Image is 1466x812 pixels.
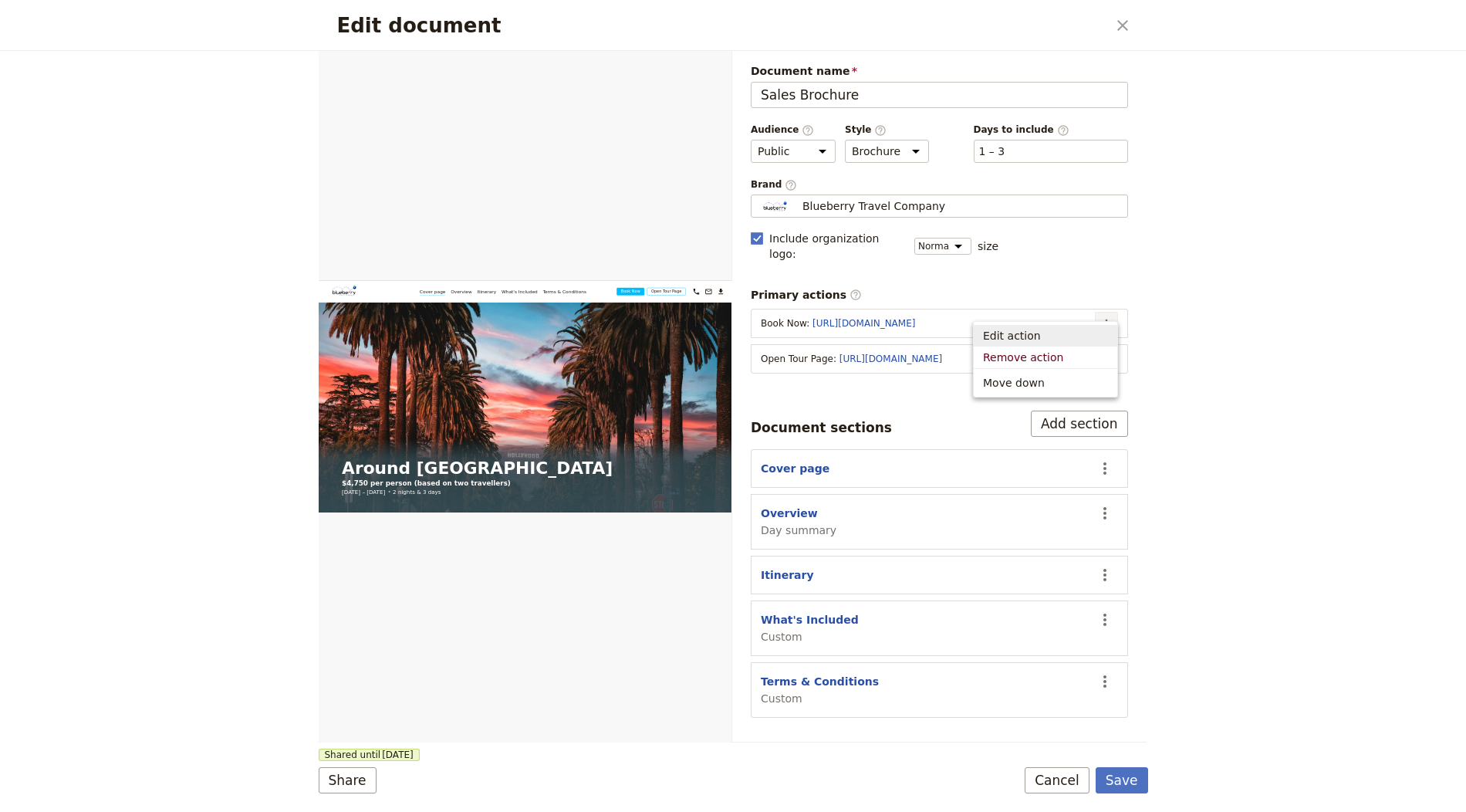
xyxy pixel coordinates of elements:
[812,318,915,329] a: [URL][DOMAIN_NAME]
[761,567,814,583] button: Itinerary
[761,506,818,521] button: Overview
[1092,455,1118,482] button: Actions
[1092,562,1118,588] button: Actions
[769,231,905,262] span: Include organization logo :
[437,15,524,36] a: What's Included
[1031,411,1128,437] button: Add section
[56,427,704,470] h1: Around [GEOGRAPHIC_DATA]
[761,612,859,628] button: What's Included
[845,123,929,137] span: Style
[974,123,1128,137] span: Days to include
[983,375,1045,391] span: Move down
[1095,312,1118,335] button: Actions
[785,16,878,35] a: Open Tour Page
[979,144,1005,159] button: Days to include​Clear input
[56,473,704,496] p: $4,750 per person (based on two travellers)
[319,749,420,761] span: Shared until
[713,16,779,35] a: Book Now
[949,12,975,39] button: Download pdf
[839,354,942,364] a: [URL][DOMAIN_NAME]
[785,179,797,190] span: ​
[974,325,1117,347] button: Edit action
[974,372,1117,394] button: Move down
[761,523,836,538] span: Day summary
[751,123,836,137] span: Audience
[242,15,303,36] a: Cover page
[850,289,862,301] span: ​
[751,63,1128,79] span: Document name
[316,15,367,36] a: Overview
[1092,500,1118,526] button: Actions
[1110,12,1136,39] button: Close dialog
[920,12,946,39] a: info@blueberrytravel.it
[1096,767,1148,793] button: Save
[983,350,1063,365] span: Remove action
[890,12,917,39] a: +39 079 481 2011
[56,496,159,515] span: [DATE] – [DATE]
[845,140,929,163] select: Style​
[914,238,971,255] select: size
[177,496,292,515] span: 2 nights & 3 days
[19,9,154,36] img: Blueberry Travel Company logo
[761,691,879,706] span: Custom
[751,418,892,437] div: Document sections
[751,287,862,303] span: Primary actions
[802,124,814,135] span: ​
[761,629,859,645] span: Custom
[978,239,998,254] span: size
[379,15,424,36] a: Itinerary
[983,328,1041,343] span: Edit action
[1092,607,1118,633] button: Actions
[319,767,377,793] button: Share
[751,82,1128,108] input: Document name
[1025,767,1089,793] button: Cancel
[761,461,829,476] button: Cover page
[974,347,1117,368] button: Remove action
[802,198,945,214] span: Blueberry Travel Company
[1057,124,1069,135] span: ​
[536,15,640,36] a: Terms & Conditions
[874,124,887,135] span: ​
[382,749,414,761] span: [DATE]
[761,674,879,689] button: Terms & Conditions
[337,14,1106,37] h2: Edit document
[751,178,1128,191] span: Brand
[1092,668,1118,695] button: Actions
[758,201,796,211] img: Profile
[761,353,1089,365] div: Open Tour Page :
[751,140,836,163] select: Audience​
[761,317,1089,330] div: Book Now :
